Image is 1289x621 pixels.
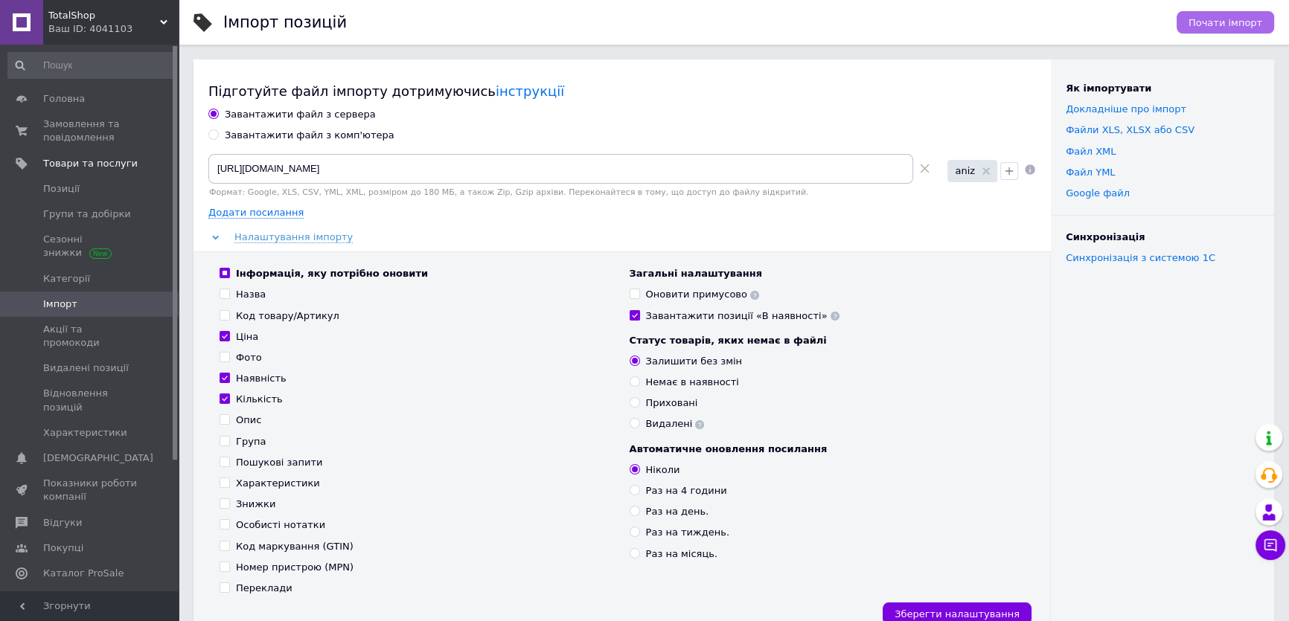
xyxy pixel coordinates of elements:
div: Завантажити позиції «В наявності» [646,309,839,323]
span: Характеристики [43,426,127,440]
span: Додати посилання [208,207,304,219]
div: Опис [236,414,261,427]
div: Раз на місяць. [646,547,717,561]
div: Формат: Google, XLS, CSV, YML, XML, розміром до 180 МБ, а також Zip, Gzip архіви. Переконайтеся в... [208,187,935,197]
input: Вкажіть посилання [208,154,913,184]
a: Google файл [1066,187,1130,199]
div: Пошукові запити [236,456,322,469]
div: Приховані [646,396,698,410]
div: Завантажити файл з сервера [225,108,376,121]
div: Код маркування (GTIN) [236,540,354,553]
div: Ціна [236,330,258,344]
span: Показники роботи компанії [43,477,138,503]
span: Позиції [43,182,80,196]
a: Файл YML [1066,167,1115,178]
span: Замовлення та повідомлення [43,118,138,144]
span: Групи та добірки [43,207,131,221]
div: Статус товарів, яких немає в файлі [630,334,1025,347]
div: Переклади [236,582,292,595]
a: інструкції [496,83,564,99]
input: Пошук [7,52,175,79]
span: Сезонні знижки [43,233,138,260]
div: Оновити примусово [646,288,760,301]
span: Відгуки [43,516,82,530]
div: Залишити без змін [646,355,742,368]
div: Ніколи [646,463,680,477]
div: Кількість [236,393,283,406]
span: Покупці [43,541,83,555]
div: Загальні налаштування [630,267,1025,280]
div: Завантажити файл з комп'ютера [225,129,394,142]
span: Почати імпорт [1189,17,1262,28]
span: Товари та послуги [43,157,138,170]
div: Група [236,435,266,448]
a: Файли ХLS, XLSX або CSV [1066,124,1194,135]
div: Особисті нотатки [236,518,325,532]
a: Синхронізація з системою 1С [1066,252,1215,263]
span: [DEMOGRAPHIC_DATA] [43,451,153,465]
h1: Імпорт позицій [223,13,347,31]
div: Синхронізація [1066,231,1259,244]
div: Код товару/Артикул [236,309,339,323]
div: Раз на 4 години [646,484,727,498]
span: Відновлення позицій [43,387,138,414]
div: Характеристики [236,477,320,490]
span: Акції та промокоди [43,323,138,350]
span: Налаштування імпорту [234,231,353,243]
div: Знижки [236,498,275,511]
span: Каталог ProSale [43,567,124,580]
div: Автоматичне оновлення посилання [630,443,1025,456]
div: Видалені [646,417,705,431]
span: TotalShop [48,9,160,22]
div: Немає в наявності [646,376,739,389]
span: Зберегти налаштування [895,608,1020,620]
div: Наявність [236,372,287,385]
div: Ваш ID: 4041103 [48,22,179,36]
div: Раз на день. [646,505,709,518]
div: Підготуйте файл імпорту дотримуючись [208,82,1036,100]
div: Фото [236,351,262,364]
span: Імпорт [43,297,77,311]
div: Як імпортувати [1066,82,1259,95]
div: Назва [236,288,266,301]
span: Категорії [43,272,90,286]
button: Почати імпорт [1177,11,1274,33]
div: Інформація, яку потрібно оновити [236,267,428,280]
button: Чат з покупцем [1256,530,1285,560]
span: Видалені позиції [43,361,129,375]
span: aniz [955,164,975,178]
a: Файл XML [1066,146,1116,157]
span: Головна [43,92,85,106]
div: Номер пристрою (MPN) [236,561,354,574]
div: Раз на тиждень. [646,526,729,539]
a: Докладніше про імпорт [1066,103,1186,115]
